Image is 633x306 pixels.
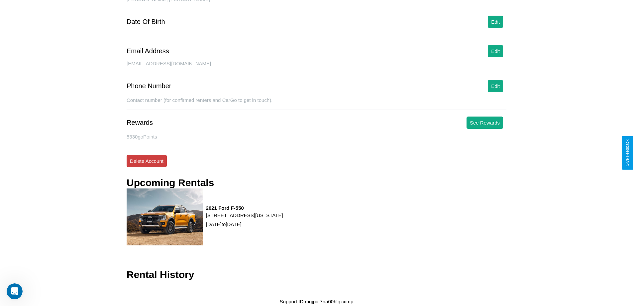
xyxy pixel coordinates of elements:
div: Give Feedback [625,140,630,166]
div: Date Of Birth [127,18,165,26]
h3: Upcoming Rentals [127,177,214,188]
button: Edit [488,16,503,28]
h3: Rental History [127,269,194,280]
p: Support ID: mgjpdf7na00hlgzximp [280,297,354,306]
button: Delete Account [127,155,167,167]
p: [DATE] to [DATE] [206,220,283,229]
img: rental [127,188,203,245]
div: Phone Number [127,82,171,90]
div: [EMAIL_ADDRESS][DOMAIN_NAME] [127,61,506,73]
div: Email Address [127,47,169,55]
p: 5330 goPoints [127,132,506,141]
h3: 2021 Ford F-550 [206,205,283,211]
button: See Rewards [467,117,503,129]
button: Edit [488,80,503,92]
button: Edit [488,45,503,57]
iframe: Intercom live chat [7,283,23,299]
div: Rewards [127,119,153,127]
div: Contact number (for confirmed renters and CarGo to get in touch). [127,97,506,110]
p: [STREET_ADDRESS][US_STATE] [206,211,283,220]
